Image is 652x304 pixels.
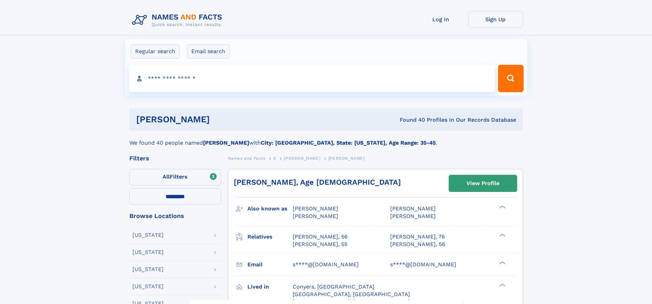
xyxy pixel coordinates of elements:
[136,115,305,124] h1: [PERSON_NAME]
[293,291,410,297] span: [GEOGRAPHIC_DATA], [GEOGRAPHIC_DATA]
[187,44,230,59] label: Email search
[273,154,276,162] a: A
[247,231,293,243] h3: Relatives
[247,281,293,293] h3: Lived in
[293,241,347,248] a: [PERSON_NAME], 55
[132,250,164,255] div: [US_STATE]
[293,233,348,241] a: [PERSON_NAME], 56
[129,11,228,29] img: Logo Names and Facts
[129,155,221,161] div: Filters
[466,175,499,191] div: View Profile
[328,156,365,161] span: [PERSON_NAME]
[498,283,506,287] div: ❯
[284,156,320,161] span: [PERSON_NAME]
[390,233,445,241] a: [PERSON_NAME], 76
[305,116,516,124] div: Found 40 Profiles In Our Records Database
[468,11,523,28] a: Sign Up
[132,232,164,238] div: [US_STATE]
[228,154,266,162] a: Names and Facts
[132,284,164,289] div: [US_STATE]
[132,267,164,272] div: [US_STATE]
[234,178,401,186] a: [PERSON_NAME], Age [DEMOGRAPHIC_DATA]
[203,139,249,146] b: [PERSON_NAME]
[498,65,523,92] button: Search Button
[449,175,517,192] a: View Profile
[390,213,436,219] span: [PERSON_NAME]
[129,213,221,219] div: Browse Locations
[498,205,506,209] div: ❯
[247,259,293,270] h3: Email
[390,205,436,212] span: [PERSON_NAME]
[129,65,495,92] input: search input
[293,205,338,212] span: [PERSON_NAME]
[273,156,276,161] span: A
[129,131,523,147] div: We found 40 people named with .
[163,173,170,180] span: All
[293,283,374,290] span: Conyers, [GEOGRAPHIC_DATA]
[390,241,445,248] a: [PERSON_NAME], 56
[247,203,293,215] h3: Also known as
[129,169,221,185] label: Filters
[131,44,180,59] label: Regular search
[293,213,338,219] span: [PERSON_NAME]
[413,11,468,28] a: Log In
[498,233,506,237] div: ❯
[284,154,320,162] a: [PERSON_NAME]
[498,260,506,265] div: ❯
[261,139,436,146] b: City: [GEOGRAPHIC_DATA], State: [US_STATE], Age Range: 35-45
